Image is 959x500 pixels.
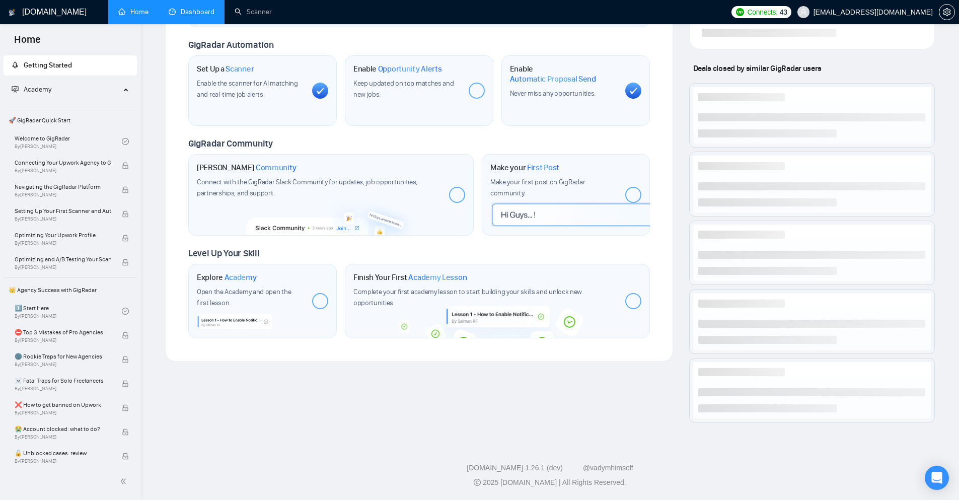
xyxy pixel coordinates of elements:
[939,4,955,20] button: setting
[12,86,19,93] span: fund-projection-screen
[583,464,633,472] a: @vadymhimself
[939,8,954,16] span: setting
[15,327,111,337] span: ⛔ Top 3 Mistakes of Pro Agencies
[747,7,777,18] span: Connects:
[122,356,129,363] span: lock
[689,59,826,77] span: Deals closed by similar GigRadar users
[15,410,111,416] span: By [PERSON_NAME]
[15,130,122,153] a: Welcome to GigRadarBy[PERSON_NAME]
[800,9,807,16] span: user
[15,386,111,392] span: By [PERSON_NAME]
[122,162,129,169] span: lock
[188,248,259,259] span: Level Up Your Skill
[15,300,122,322] a: 1️⃣ Start HereBy[PERSON_NAME]
[122,428,129,436] span: lock
[122,186,129,193] span: lock
[15,264,111,270] span: By [PERSON_NAME]
[15,337,111,343] span: By [PERSON_NAME]
[256,163,297,173] span: Community
[490,163,559,173] h1: Make your
[235,8,272,16] a: searchScanner
[6,32,49,53] span: Home
[15,351,111,362] span: 🌚 Rookie Traps for New Agencies
[5,110,136,130] span: 🚀 GigRadar Quick Start
[122,210,129,218] span: lock
[15,158,111,168] span: Connecting Your Upwork Agency to GigRadar
[197,163,297,173] h1: [PERSON_NAME]
[246,194,417,235] img: slackcommunity-bg.png
[149,477,951,488] div: 2025 [DOMAIN_NAME] | All Rights Reserved.
[353,288,582,307] span: Complete your first academy lesson to start building your skills and unlock new opportunities.
[736,8,744,16] img: upwork-logo.png
[188,138,273,149] span: GigRadar Community
[15,400,111,410] span: ❌ How to get banned on Upwork
[490,178,585,197] span: Make your first post on GigRadar community.
[15,192,111,198] span: By [PERSON_NAME]
[122,332,129,339] span: lock
[4,55,137,76] li: Getting Started
[15,168,111,174] span: By [PERSON_NAME]
[527,163,559,173] span: First Post
[15,376,111,386] span: ☠️ Fatal Traps for Solo Freelancers
[120,476,130,486] span: double-left
[378,64,442,74] span: Opportunity Alerts
[9,5,16,21] img: logo
[225,272,257,282] span: Academy
[925,466,949,490] div: Open Intercom Messenger
[15,216,111,222] span: By [PERSON_NAME]
[15,424,111,434] span: 😭 Account blocked: what to do?
[197,272,257,282] h1: Explore
[197,288,291,307] span: Open the Academy and open the first lesson.
[780,7,787,18] span: 43
[122,138,129,145] span: check-circle
[197,178,417,197] span: Connect with the GigRadar Slack Community for updates, job opportunities, partnerships, and support.
[15,362,111,368] span: By [PERSON_NAME]
[122,380,129,387] span: lock
[197,64,254,74] h1: Set Up a
[5,280,136,300] span: 👑 Agency Success with GigRadar
[15,434,111,440] span: By [PERSON_NAME]
[939,8,955,16] a: setting
[15,230,111,240] span: Optimizing Your Upwork Profile
[510,89,596,98] span: Never miss any opportunities.
[15,448,111,458] span: 🔓 Unblocked cases: review
[353,272,467,282] h1: Finish Your First
[122,404,129,411] span: lock
[122,308,129,315] span: check-circle
[122,235,129,242] span: lock
[474,479,481,486] span: copyright
[122,259,129,266] span: lock
[510,64,617,84] h1: Enable
[15,458,111,464] span: By [PERSON_NAME]
[188,39,273,50] span: GigRadar Automation
[353,64,442,74] h1: Enable
[15,206,111,216] span: Setting Up Your First Scanner and Auto-Bidder
[15,240,111,246] span: By [PERSON_NAME]
[118,8,149,16] a: homeHome
[169,8,214,16] a: dashboardDashboard
[467,464,563,472] a: [DOMAIN_NAME] 1.26.1 (dev)
[510,74,596,84] span: Automatic Proposal Send
[226,64,254,74] span: Scanner
[12,85,51,94] span: Academy
[197,79,298,99] span: Enable the scanner for AI matching and real-time job alerts.
[12,61,19,68] span: rocket
[408,272,467,282] span: Academy Lesson
[15,254,111,264] span: Optimizing and A/B Testing Your Scanner for Better Results
[353,79,454,99] span: Keep updated on top matches and new jobs.
[24,85,51,94] span: Academy
[122,453,129,460] span: lock
[15,182,111,192] span: Navigating the GigRadar Platform
[24,61,72,69] span: Getting Started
